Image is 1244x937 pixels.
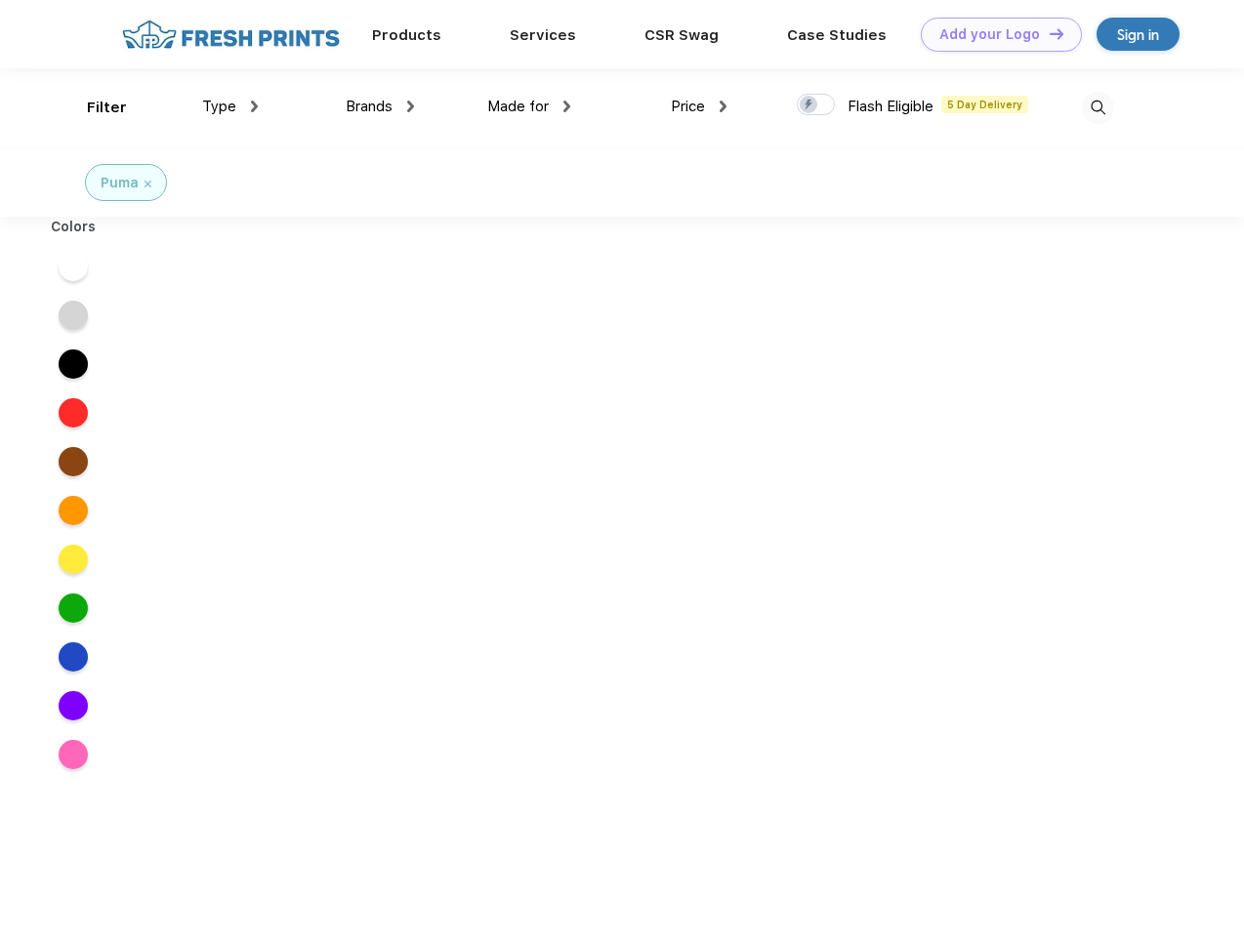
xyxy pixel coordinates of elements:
[487,98,549,115] span: Made for
[671,98,705,115] span: Price
[1050,28,1063,39] img: DT
[145,181,151,187] img: filter_cancel.svg
[644,26,719,44] a: CSR Swag
[563,101,570,112] img: dropdown.png
[87,97,127,119] div: Filter
[407,101,414,112] img: dropdown.png
[346,98,393,115] span: Brands
[848,98,933,115] span: Flash Eligible
[941,96,1028,113] span: 5 Day Delivery
[1082,92,1114,124] img: desktop_search.svg
[720,101,726,112] img: dropdown.png
[1097,18,1180,51] a: Sign in
[36,217,111,237] div: Colors
[101,173,139,193] div: Puma
[251,101,258,112] img: dropdown.png
[372,26,441,44] a: Products
[1117,23,1159,46] div: Sign in
[116,18,346,52] img: fo%20logo%202.webp
[939,26,1040,43] div: Add your Logo
[510,26,576,44] a: Services
[202,98,236,115] span: Type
